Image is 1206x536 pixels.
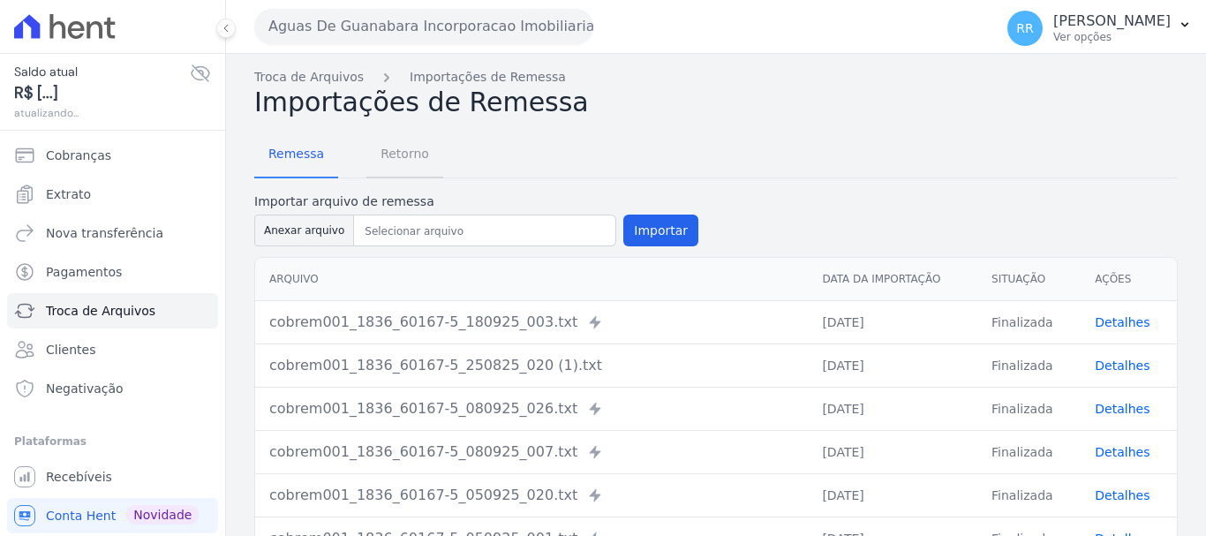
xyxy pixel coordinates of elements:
[254,68,1178,87] nav: Breadcrumb
[14,431,211,452] div: Plataformas
[258,136,335,171] span: Remessa
[808,473,977,517] td: [DATE]
[14,105,190,121] span: atualizando...
[14,81,190,105] span: R$ [...]
[977,258,1081,301] th: Situação
[255,258,808,301] th: Arquivo
[1016,22,1033,34] span: RR
[808,387,977,430] td: [DATE]
[1053,12,1171,30] p: [PERSON_NAME]
[808,300,977,343] td: [DATE]
[993,4,1206,53] button: RR [PERSON_NAME] Ver opções
[1081,258,1177,301] th: Ações
[1095,402,1149,416] a: Detalhes
[7,177,218,212] a: Extrato
[7,498,218,533] a: Conta Hent Novidade
[46,263,122,281] span: Pagamentos
[269,485,794,506] div: cobrem001_1836_60167-5_050925_020.txt
[366,132,443,178] a: Retorno
[977,430,1081,473] td: Finalizada
[46,507,116,525] span: Conta Hent
[977,387,1081,430] td: Finalizada
[977,300,1081,343] td: Finalizada
[1053,30,1171,44] p: Ver opções
[808,258,977,301] th: Data da Importação
[46,302,155,320] span: Troca de Arquivos
[370,136,440,171] span: Retorno
[254,193,698,211] label: Importar arquivo de remessa
[808,343,977,387] td: [DATE]
[254,68,364,87] a: Troca de Arquivos
[623,215,698,246] button: Importar
[7,293,218,328] a: Troca de Arquivos
[269,312,794,333] div: cobrem001_1836_60167-5_180925_003.txt
[7,254,218,290] a: Pagamentos
[1095,359,1149,373] a: Detalhes
[7,332,218,367] a: Clientes
[358,221,612,242] input: Selecionar arquivo
[7,371,218,406] a: Negativação
[46,185,91,203] span: Extrato
[7,215,218,251] a: Nova transferência
[254,87,1178,118] h2: Importações de Remessa
[254,132,338,178] a: Remessa
[46,341,95,359] span: Clientes
[1095,315,1149,329] a: Detalhes
[410,68,566,87] a: Importações de Remessa
[14,63,190,81] span: Saldo atual
[1095,445,1149,459] a: Detalhes
[1095,488,1149,502] a: Detalhes
[7,459,218,494] a: Recebíveis
[977,343,1081,387] td: Finalizada
[254,9,593,44] button: Aguas De Guanabara Incorporacao Imobiliaria SPE LTDA
[46,468,112,486] span: Recebíveis
[7,138,218,173] a: Cobranças
[977,473,1081,517] td: Finalizada
[46,380,124,397] span: Negativação
[808,430,977,473] td: [DATE]
[254,215,354,246] button: Anexar arquivo
[126,505,199,525] span: Novidade
[269,398,794,419] div: cobrem001_1836_60167-5_080925_026.txt
[46,147,111,164] span: Cobranças
[269,442,794,463] div: cobrem001_1836_60167-5_080925_007.txt
[269,355,794,376] div: cobrem001_1836_60167-5_250825_020 (1).txt
[46,224,163,242] span: Nova transferência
